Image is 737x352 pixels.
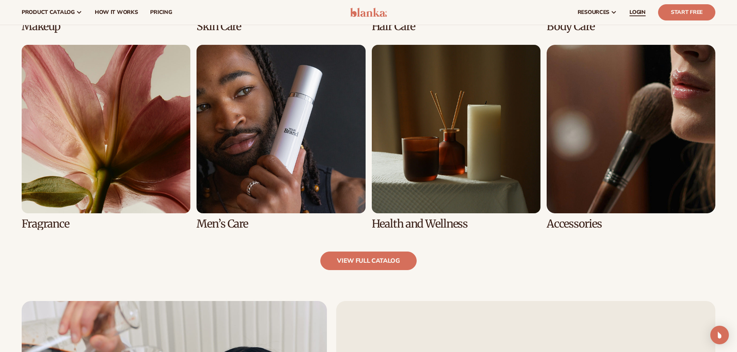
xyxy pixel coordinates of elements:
[658,4,715,20] a: Start Free
[629,9,646,15] span: LOGIN
[197,20,365,32] h3: Skin Care
[578,9,609,15] span: resources
[197,45,365,230] div: 6 / 8
[372,20,540,32] h3: Hair Care
[710,326,729,344] div: Open Intercom Messenger
[320,252,417,270] a: view full catalog
[22,20,190,32] h3: Makeup
[95,9,138,15] span: How It Works
[150,9,172,15] span: pricing
[372,45,540,230] div: 7 / 8
[350,8,387,17] img: logo
[22,9,75,15] span: product catalog
[547,20,715,32] h3: Body Care
[547,45,715,230] div: 8 / 8
[22,45,190,230] div: 5 / 8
